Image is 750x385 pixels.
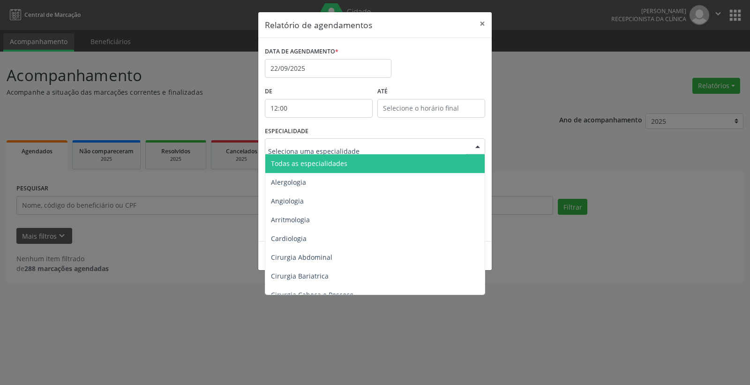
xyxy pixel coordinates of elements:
[271,253,332,262] span: Cirurgia Abdominal
[377,84,485,99] label: ATÉ
[265,124,308,139] label: ESPECIALIDADE
[265,45,338,59] label: DATA DE AGENDAMENTO
[271,234,307,243] span: Cardiologia
[265,19,372,31] h5: Relatório de agendamentos
[265,59,391,78] input: Selecione uma data ou intervalo
[271,196,304,205] span: Angiologia
[271,178,306,187] span: Alergologia
[271,159,347,168] span: Todas as especialidades
[268,142,466,160] input: Seleciona uma especialidade
[271,290,353,299] span: Cirurgia Cabeça e Pescoço
[265,84,373,99] label: De
[473,12,492,35] button: Close
[265,99,373,118] input: Selecione o horário inicial
[271,272,329,280] span: Cirurgia Bariatrica
[377,99,485,118] input: Selecione o horário final
[271,215,310,224] span: Arritmologia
